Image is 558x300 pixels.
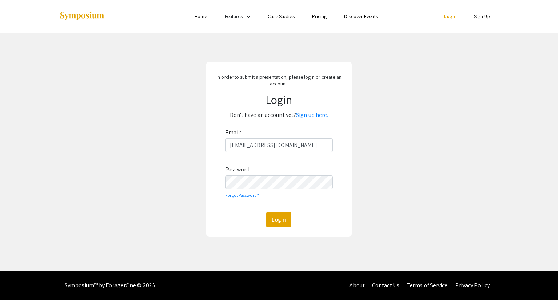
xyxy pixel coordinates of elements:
[225,164,251,175] label: Password:
[312,13,327,20] a: Pricing
[455,281,490,289] a: Privacy Policy
[212,74,346,87] p: In order to submit a presentation, please login or create an account.
[266,212,291,227] button: Login
[372,281,399,289] a: Contact Us
[59,11,105,21] img: Symposium by ForagerOne
[349,281,365,289] a: About
[225,192,259,198] a: Forgot Password?
[244,12,253,21] mat-icon: Expand Features list
[225,127,241,138] label: Email:
[212,93,346,106] h1: Login
[344,13,378,20] a: Discover Events
[268,13,295,20] a: Case Studies
[212,109,346,121] p: Don't have an account yet?
[407,281,448,289] a: Terms of Service
[444,13,457,20] a: Login
[65,271,155,300] div: Symposium™ by ForagerOne © 2025
[195,13,207,20] a: Home
[296,111,328,119] a: Sign up here.
[5,267,31,295] iframe: Chat
[474,13,490,20] a: Sign Up
[225,13,243,20] a: Features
